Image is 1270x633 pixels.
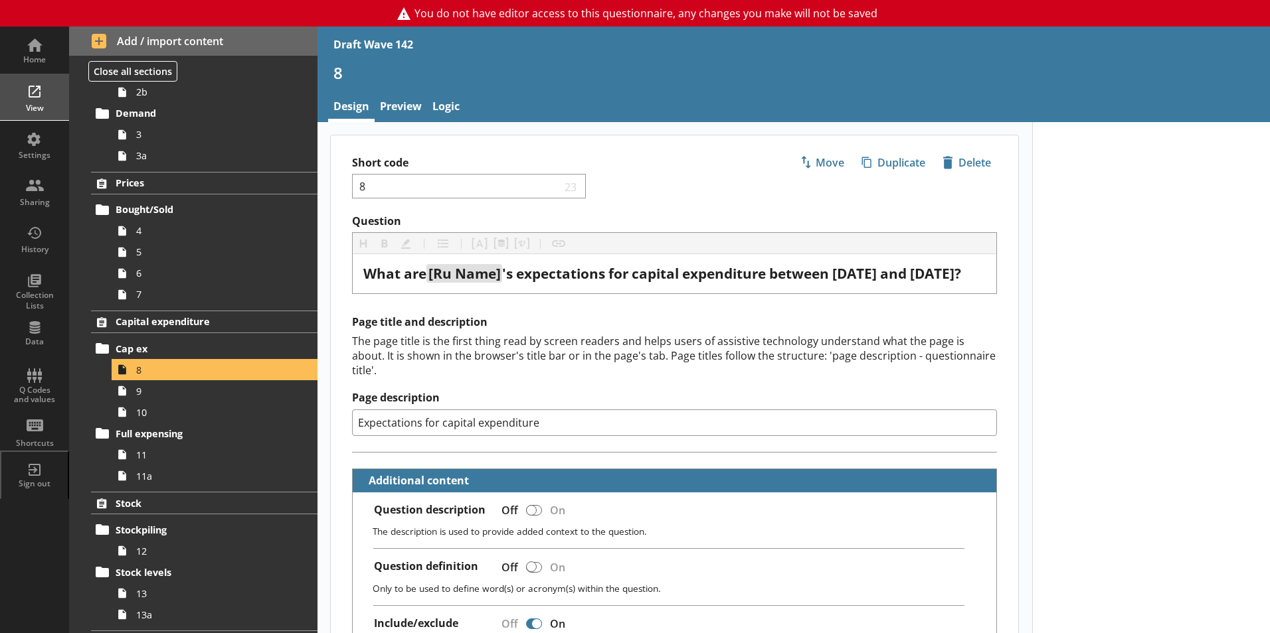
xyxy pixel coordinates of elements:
[937,152,996,173] span: Delete
[491,498,523,522] div: Off
[545,555,576,579] div: On
[363,264,426,283] span: What are
[116,107,278,119] span: Demand
[112,401,317,423] a: 10
[91,519,317,540] a: Stockpiling
[136,288,284,301] span: 7
[136,246,284,258] span: 5
[352,391,997,405] label: Page description
[491,555,523,579] div: Off
[112,145,317,167] a: 3a
[358,469,472,492] button: Additional content
[333,37,413,52] div: Draft Wave 142
[112,220,317,242] a: 4
[374,616,458,630] label: Include/exclude
[136,128,284,141] span: 3
[11,478,58,489] div: Sign out
[352,315,997,329] h2: Page title and description
[91,561,317,583] a: Stock levels
[112,583,317,604] a: 13
[545,498,576,522] div: On
[112,124,317,145] a: 3
[116,203,278,216] span: Bought/Sold
[136,364,284,376] span: 8
[11,386,58,405] div: Q Codes and values
[97,423,317,486] li: Full expensing1111a
[97,103,317,167] li: Demand33a
[794,152,850,173] span: Move
[116,524,278,536] span: Stockpiling
[112,380,317,401] a: 9
[112,465,317,486] a: 11a
[856,152,931,173] span: Duplicate
[375,94,427,122] a: Preview
[136,149,284,162] span: 3a
[502,264,961,283] span: 's expectations for capital expenditure between [DATE] and [DATE]?
[11,197,58,208] div: Sharing
[91,338,317,359] a: Cap ex
[112,444,317,465] a: 11
[136,224,284,237] span: 4
[428,264,501,283] span: [Ru Name]
[136,406,284,419] span: 10
[136,545,284,557] span: 12
[91,492,317,514] a: Stock
[374,559,478,573] label: Question definition
[69,172,317,305] li: PricesBought/Sold4567
[136,267,284,279] span: 6
[373,582,986,595] p: Only to be used to define word(s) or acronym(s) within the question.
[116,315,278,328] span: Capital expenditure
[116,342,278,355] span: Cap ex
[794,151,850,174] button: Move
[11,290,58,311] div: Collection Lists
[352,214,997,228] label: Question
[97,199,317,305] li: Bought/Sold4567
[11,150,58,161] div: Settings
[11,244,58,255] div: History
[136,86,284,98] span: 2b
[11,438,58,449] div: Shortcuts
[562,180,581,192] span: 23
[937,151,997,174] button: Delete
[97,519,317,561] li: Stockpiling12
[91,423,317,444] a: Full expensing
[374,503,486,517] label: Question description
[91,172,317,194] a: Prices
[11,54,58,65] div: Home
[69,311,317,486] li: Capital expenditureCap ex8910Full expensing1111a
[116,497,278,510] span: Stock
[91,103,317,124] a: Demand
[69,492,317,625] li: StockStockpiling12Stock levels1313a
[136,470,284,482] span: 11a
[136,587,284,600] span: 13
[91,199,317,220] a: Bought/Sold
[112,284,317,305] a: 7
[352,334,997,378] div: The page title is the first thing read by screen readers and helps users of assistive technology ...
[112,242,317,263] a: 5
[333,62,1254,83] h1: 8
[112,82,317,103] a: 2b
[69,27,317,56] button: Add / import content
[92,34,296,48] span: Add / import content
[136,608,284,621] span: 13a
[11,336,58,347] div: Data
[112,263,317,284] a: 6
[112,604,317,625] a: 13a
[427,94,465,122] a: Logic
[91,311,317,333] a: Capital expenditure
[112,359,317,380] a: 8
[116,176,278,189] span: Prices
[856,151,931,174] button: Duplicate
[116,566,278,579] span: Stock levels
[116,427,278,440] span: Full expensing
[136,449,284,461] span: 11
[11,103,58,113] div: View
[88,61,177,82] button: Close all sections
[97,338,317,423] li: Cap ex8910
[328,94,375,122] a: Design
[352,156,675,170] label: Short code
[97,561,317,625] li: Stock levels1313a
[363,265,986,283] div: Question
[112,540,317,561] a: 12
[373,525,986,537] p: The description is used to provide added context to the question.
